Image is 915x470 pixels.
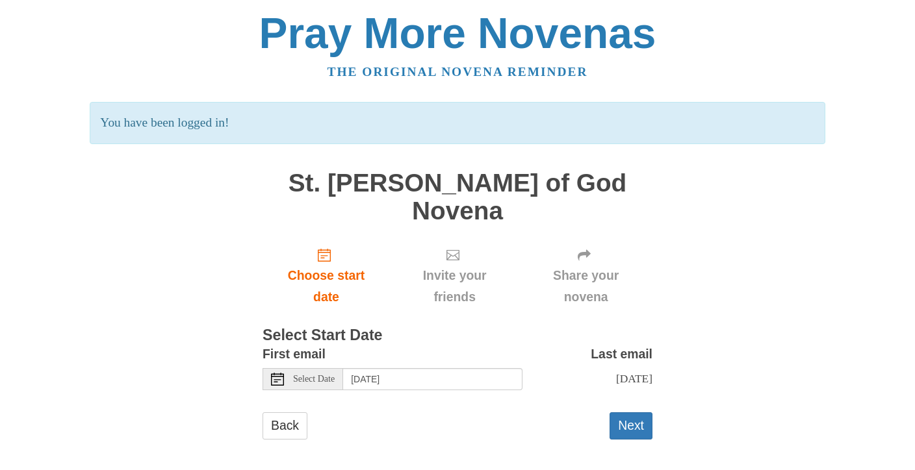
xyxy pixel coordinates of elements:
[328,65,588,79] a: The original novena reminder
[591,343,652,365] label: Last email
[259,9,656,57] a: Pray More Novenas
[616,372,652,385] span: [DATE]
[390,238,519,315] div: Click "Next" to confirm your start date first.
[263,238,390,315] a: Choose start date
[90,102,825,144] p: You have been logged in!
[276,265,377,308] span: Choose start date
[519,238,652,315] div: Click "Next" to confirm your start date first.
[263,169,652,225] h1: St. [PERSON_NAME] of God Novena
[293,375,335,384] span: Select Date
[263,412,307,439] a: Back
[403,265,506,308] span: Invite your friends
[532,265,639,308] span: Share your novena
[263,327,652,344] h3: Select Start Date
[263,343,326,365] label: First email
[610,412,652,439] button: Next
